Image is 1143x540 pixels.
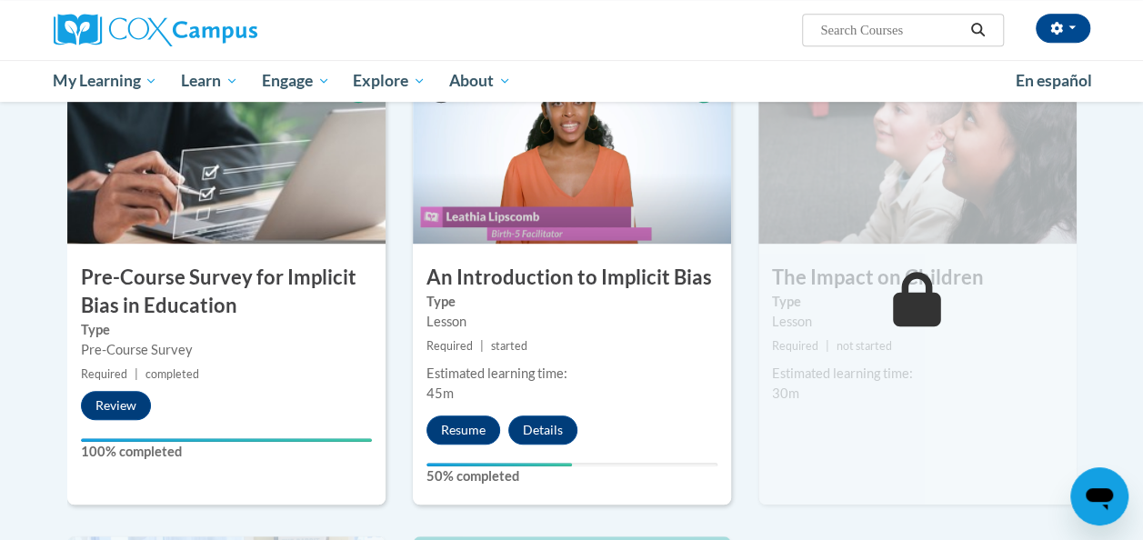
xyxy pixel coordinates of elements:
span: completed [145,367,199,381]
h3: Pre-Course Survey for Implicit Bias in Education [67,264,386,320]
button: Account Settings [1036,14,1090,43]
button: Resume [426,415,500,445]
img: Course Image [67,62,386,244]
span: Learn [181,70,238,92]
span: Explore [353,70,426,92]
iframe: Button to launch messaging window [1070,467,1128,525]
a: My Learning [42,60,170,102]
button: Review [81,391,151,420]
label: 50% completed [426,466,717,486]
span: 30m [772,385,799,401]
a: Engage [250,60,342,102]
span: not started [837,339,892,353]
img: Course Image [758,62,1077,244]
div: Lesson [772,312,1063,332]
label: Type [426,292,717,312]
span: | [480,339,484,353]
h3: An Introduction to Implicit Bias [413,264,731,292]
span: | [826,339,829,353]
span: About [449,70,511,92]
div: Your progress [426,463,572,466]
a: Cox Campus [54,14,381,46]
img: Cox Campus [54,14,257,46]
button: Search [964,19,991,41]
input: Search Courses [818,19,964,41]
label: Type [81,320,372,340]
h3: The Impact on Children [758,264,1077,292]
img: Course Image [413,62,731,244]
label: 100% completed [81,442,372,462]
div: Main menu [40,60,1104,102]
span: Engage [262,70,330,92]
div: Estimated learning time: [426,364,717,384]
a: Explore [341,60,437,102]
label: Type [772,292,1063,312]
span: En español [1016,71,1092,90]
div: Lesson [426,312,717,332]
span: My Learning [53,70,157,92]
span: 45m [426,385,454,401]
button: Details [508,415,577,445]
span: started [491,339,527,353]
a: En español [1004,62,1104,100]
span: | [135,367,138,381]
div: Your progress [81,438,372,442]
a: Learn [169,60,250,102]
div: Estimated learning time: [772,364,1063,384]
span: Required [426,339,473,353]
div: Pre-Course Survey [81,340,372,360]
span: Required [81,367,127,381]
span: Required [772,339,818,353]
a: About [437,60,523,102]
